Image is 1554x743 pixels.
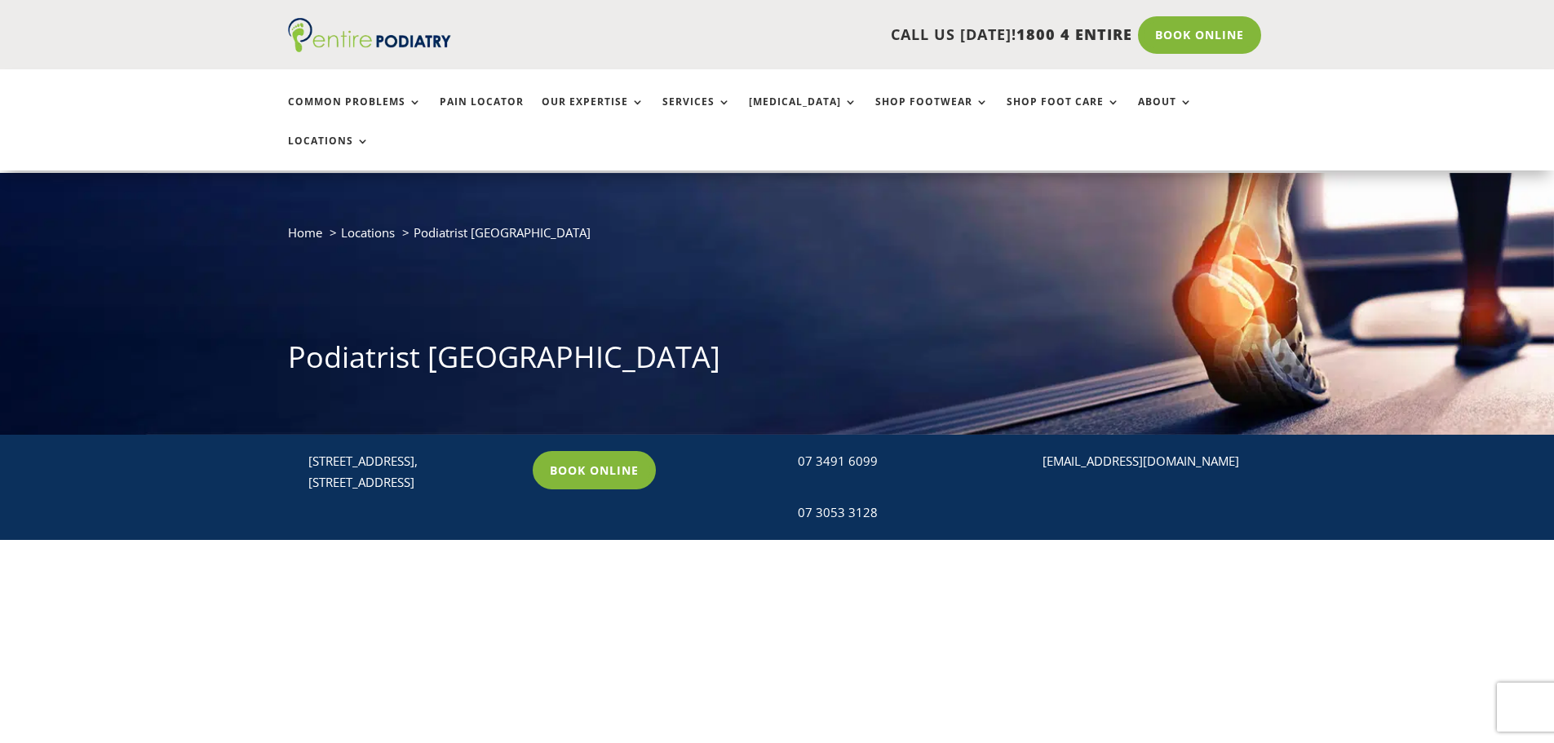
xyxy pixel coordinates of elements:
a: Services [662,96,731,131]
a: Common Problems [288,96,422,131]
p: [STREET_ADDRESS], [STREET_ADDRESS] [308,451,518,493]
a: [EMAIL_ADDRESS][DOMAIN_NAME] [1043,453,1239,469]
nav: breadcrumb [288,222,1267,255]
div: 07 3053 3128 [798,502,1007,524]
a: Locations [288,135,370,170]
h1: Podiatrist [GEOGRAPHIC_DATA] [288,337,1267,386]
a: Shop Footwear [875,96,989,131]
img: logo (1) [288,18,451,52]
a: Pain Locator [440,96,524,131]
a: Shop Foot Care [1007,96,1120,131]
a: Book Online [533,451,656,489]
a: Home [288,224,322,241]
a: Our Expertise [542,96,644,131]
div: 07 3491 6099 [798,451,1007,472]
a: [MEDICAL_DATA] [749,96,857,131]
a: Entire Podiatry [288,39,451,55]
span: Podiatrist [GEOGRAPHIC_DATA] [414,224,591,241]
a: About [1138,96,1193,131]
a: Locations [341,224,395,241]
p: CALL US [DATE]! [514,24,1132,46]
a: Book Online [1138,16,1261,54]
span: 1800 4 ENTIRE [1016,24,1132,44]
